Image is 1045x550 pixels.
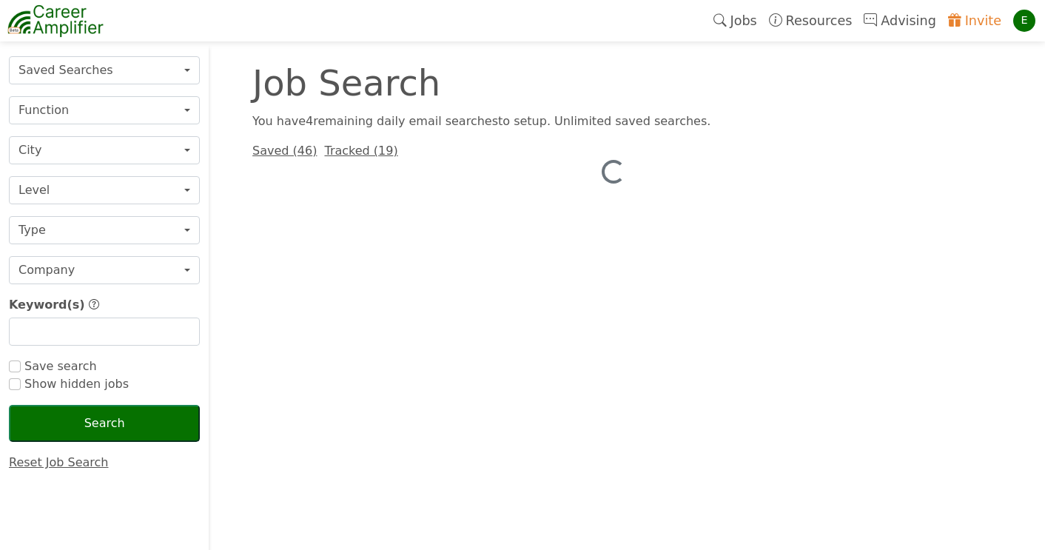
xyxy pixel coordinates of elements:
span: Save search [21,359,97,373]
button: Search [9,405,200,442]
span: Keyword(s) [9,298,85,312]
a: Tracked (19) [324,144,397,158]
div: E [1013,10,1035,32]
a: Advising [858,4,941,38]
button: City [9,136,200,164]
div: You have 4 remaining daily email search es to setup. Unlimited saved searches. [243,113,984,130]
img: career-amplifier-logo.png [7,2,104,39]
button: Company [9,256,200,284]
a: Invite [942,4,1007,38]
button: Saved Searches [9,56,200,84]
div: Job Search [243,65,799,101]
a: Resources [763,4,858,38]
span: Show hidden jobs [21,377,129,391]
a: Reset Job Search [9,455,109,469]
a: Jobs [708,4,763,38]
button: Level [9,176,200,204]
button: Type [9,216,200,244]
a: Saved (46) [252,144,317,158]
button: Function [9,96,200,124]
